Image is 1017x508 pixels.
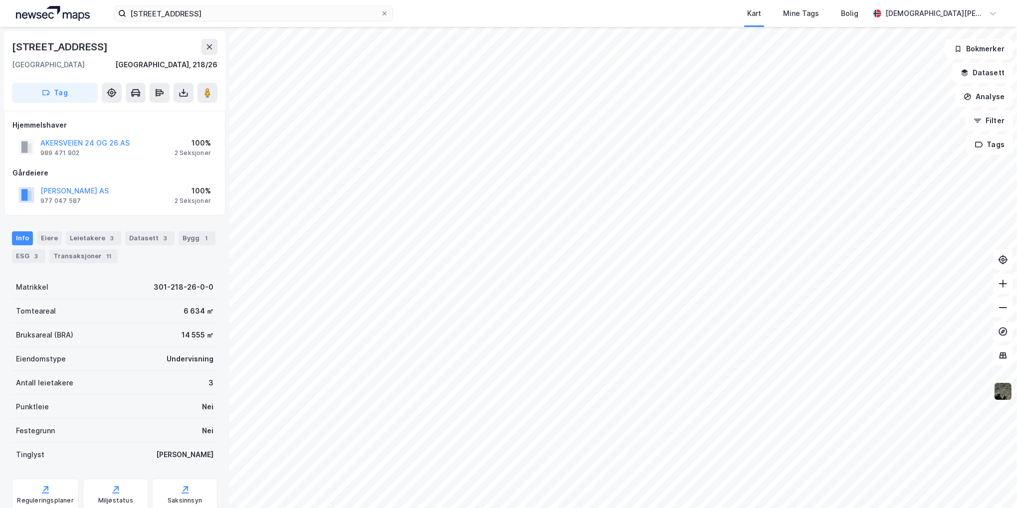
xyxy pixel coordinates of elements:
button: Filter [965,111,1013,131]
div: Miljøstatus [98,497,133,505]
div: 989 471 902 [40,149,79,157]
div: Punktleie [16,401,49,413]
img: logo.a4113a55bc3d86da70a041830d287a7e.svg [16,6,90,21]
div: [STREET_ADDRESS] [12,39,110,55]
div: [GEOGRAPHIC_DATA] [12,59,85,71]
iframe: Chat Widget [967,460,1017,508]
div: Gårdeiere [12,167,217,179]
input: Søk på adresse, matrikkel, gårdeiere, leietakere eller personer [126,6,381,21]
div: 1 [202,233,211,243]
div: 3 [31,251,41,261]
div: Eiendomstype [16,353,66,365]
div: Transaksjoner [49,249,118,263]
div: Tomteareal [16,305,56,317]
img: 9k= [994,382,1013,401]
div: 3 [107,233,117,243]
div: 3 [208,377,213,389]
div: 301-218-26-0-0 [154,281,213,293]
div: Reguleringsplaner [17,497,74,505]
button: Tags [967,135,1013,155]
div: Mine Tags [783,7,819,19]
div: Leietakere [66,231,121,245]
div: [GEOGRAPHIC_DATA], 218/26 [115,59,217,71]
button: Analyse [955,87,1013,107]
div: Matrikkel [16,281,48,293]
div: 14 555 ㎡ [182,329,213,341]
div: 11 [104,251,114,261]
button: Tag [12,83,98,103]
div: Nei [202,425,213,437]
div: Eiere [37,231,62,245]
div: Undervisning [167,353,213,365]
div: 6 634 ㎡ [184,305,213,317]
div: Festegrunn [16,425,55,437]
div: [PERSON_NAME] [156,449,213,461]
div: [DEMOGRAPHIC_DATA][PERSON_NAME] [885,7,985,19]
div: Hjemmelshaver [12,119,217,131]
div: Nei [202,401,213,413]
div: ESG [12,249,45,263]
div: 2 Seksjoner [175,197,211,205]
div: Tinglyst [16,449,44,461]
div: Datasett [125,231,175,245]
div: Bruksareal (BRA) [16,329,73,341]
div: Bygg [179,231,215,245]
div: 977 047 587 [40,197,81,205]
div: 100% [175,137,211,149]
div: Saksinnsyn [168,497,202,505]
div: Bolig [841,7,858,19]
div: Kart [747,7,761,19]
button: Datasett [952,63,1013,83]
div: 3 [161,233,171,243]
div: 100% [175,185,211,197]
div: 2 Seksjoner [175,149,211,157]
div: Info [12,231,33,245]
div: Antall leietakere [16,377,73,389]
button: Bokmerker [946,39,1013,59]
